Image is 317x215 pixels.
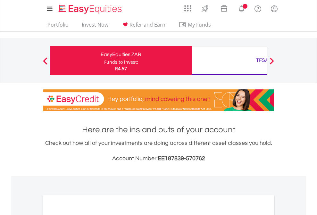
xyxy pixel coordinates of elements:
a: Notifications [233,2,250,14]
button: Next [265,61,278,67]
a: Vouchers [214,2,233,13]
div: EasyEquities ZAR [54,50,188,59]
img: vouchers-v2.svg [219,3,229,13]
h3: Account Number: [43,154,274,163]
img: EasyCredit Promotion Banner [43,89,274,111]
span: EE187839-570762 [158,155,205,161]
a: Invest Now [79,21,111,31]
span: R4.57 [115,65,127,71]
a: My Profile [266,2,282,16]
span: Refer and Earn [129,21,165,28]
a: FAQ's and Support [250,2,266,14]
div: Funds to invest: [104,59,138,65]
a: Portfolio [45,21,71,31]
button: Previous [39,61,52,67]
a: Home page [56,2,124,14]
span: My Funds [179,21,221,29]
div: Check out how all of your investments are doing across different asset classes you hold. [43,139,274,163]
img: thrive-v2.svg [200,3,210,13]
img: grid-menu-icon.svg [184,5,191,12]
a: Refer and Earn [119,21,168,31]
a: AppsGrid [180,2,196,12]
img: EasyEquities_Logo.png [57,4,124,14]
h1: Here are the ins and outs of your account [43,124,274,136]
